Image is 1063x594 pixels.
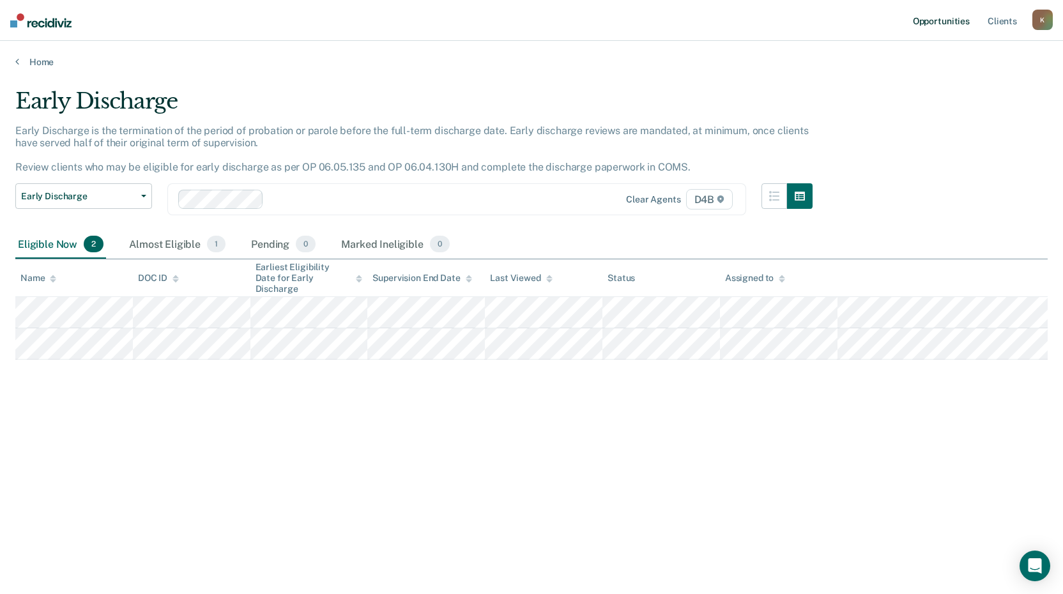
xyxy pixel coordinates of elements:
[1032,10,1053,30] button: K
[15,231,106,259] div: Eligible Now2
[256,262,363,294] div: Earliest Eligibility Date for Early Discharge
[490,273,552,284] div: Last Viewed
[84,236,103,252] span: 2
[686,189,733,209] span: D4B
[372,273,471,284] div: Supervision End Date
[249,231,318,259] div: Pending0
[626,194,680,205] div: Clear agents
[725,273,785,284] div: Assigned to
[138,273,179,284] div: DOC ID
[207,236,226,252] span: 1
[15,183,152,209] button: Early Discharge
[10,13,72,27] img: Recidiviz
[126,231,228,259] div: Almost Eligible1
[339,231,452,259] div: Marked Ineligible0
[15,56,1048,68] a: Home
[21,191,136,202] span: Early Discharge
[15,125,809,174] p: Early Discharge is the termination of the period of probation or parole before the full-term disc...
[296,236,316,252] span: 0
[608,273,635,284] div: Status
[20,273,56,284] div: Name
[430,236,450,252] span: 0
[1020,551,1050,581] div: Open Intercom Messenger
[15,88,813,125] div: Early Discharge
